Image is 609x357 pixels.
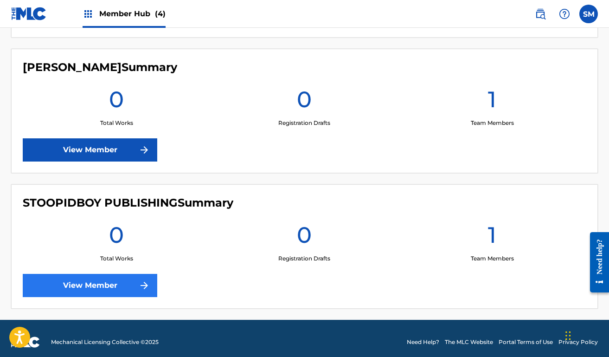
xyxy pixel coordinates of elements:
[99,8,166,19] span: Member Hub
[555,5,574,23] div: Help
[155,9,166,18] span: (4)
[23,196,233,210] h4: STOOPIDBOY PUBLISHING
[278,119,330,127] p: Registration Drafts
[558,338,598,346] a: Privacy Policy
[23,60,177,74] h4: Laquan Green
[583,224,609,301] iframe: Resource Center
[11,7,47,20] img: MLC Logo
[445,338,493,346] a: The MLC Website
[83,8,94,19] img: Top Rightsholders
[100,254,133,263] p: Total Works
[407,338,439,346] a: Need Help?
[579,5,598,23] div: User Menu
[109,221,124,254] h1: 0
[471,254,514,263] p: Team Members
[278,254,330,263] p: Registration Drafts
[139,280,150,291] img: f7272a7cc735f4ea7f67.svg
[109,85,124,119] h1: 0
[565,322,571,350] div: Drag
[535,8,546,19] img: search
[100,119,133,127] p: Total Works
[139,144,150,156] img: f7272a7cc735f4ea7f67.svg
[297,85,312,119] h1: 0
[499,338,553,346] a: Portal Terms of Use
[488,85,496,119] h1: 1
[488,221,496,254] h1: 1
[23,138,157,162] a: View Member
[23,274,157,297] a: View Member
[51,338,159,346] span: Mechanical Licensing Collective © 2025
[531,5,550,23] a: Public Search
[471,119,514,127] p: Team Members
[559,8,570,19] img: help
[563,312,609,357] iframe: Chat Widget
[297,221,312,254] h1: 0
